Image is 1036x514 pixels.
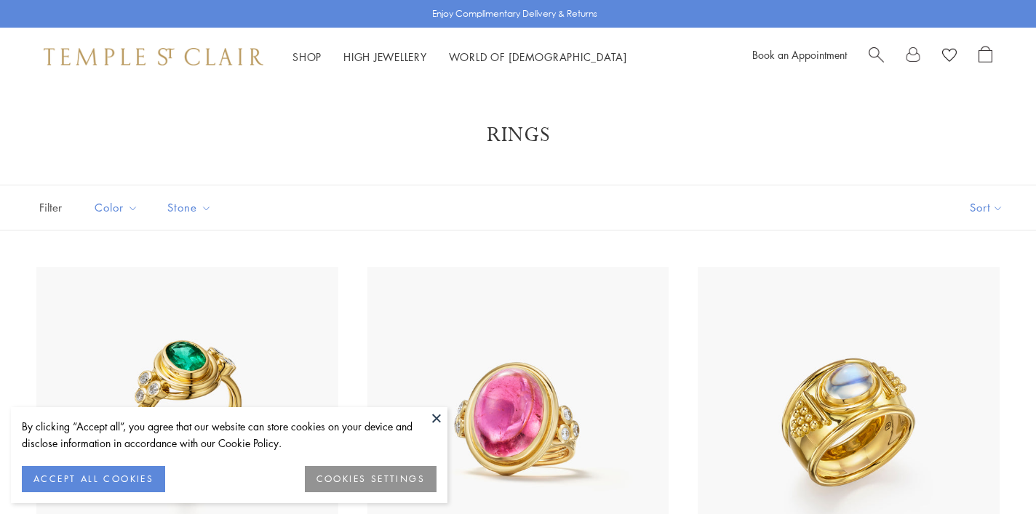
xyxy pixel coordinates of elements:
a: Search [869,46,884,68]
button: Color [84,191,149,224]
button: Show sort by [937,185,1036,230]
a: World of [DEMOGRAPHIC_DATA]World of [DEMOGRAPHIC_DATA] [449,49,627,64]
h1: Rings [58,122,978,148]
a: Open Shopping Bag [979,46,992,68]
button: COOKIES SETTINGS [305,466,437,492]
img: Temple St. Clair [44,48,263,65]
a: High JewelleryHigh Jewellery [343,49,427,64]
div: By clicking “Accept all”, you agree that our website can store cookies on your device and disclos... [22,418,437,451]
a: Book an Appointment [752,47,847,62]
span: Color [87,198,149,217]
button: Stone [156,191,223,224]
button: ACCEPT ALL COOKIES [22,466,165,492]
nav: Main navigation [292,48,627,66]
a: View Wishlist [942,46,957,68]
a: ShopShop [292,49,322,64]
span: Stone [160,198,223,217]
p: Enjoy Complimentary Delivery & Returns [432,7,597,21]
